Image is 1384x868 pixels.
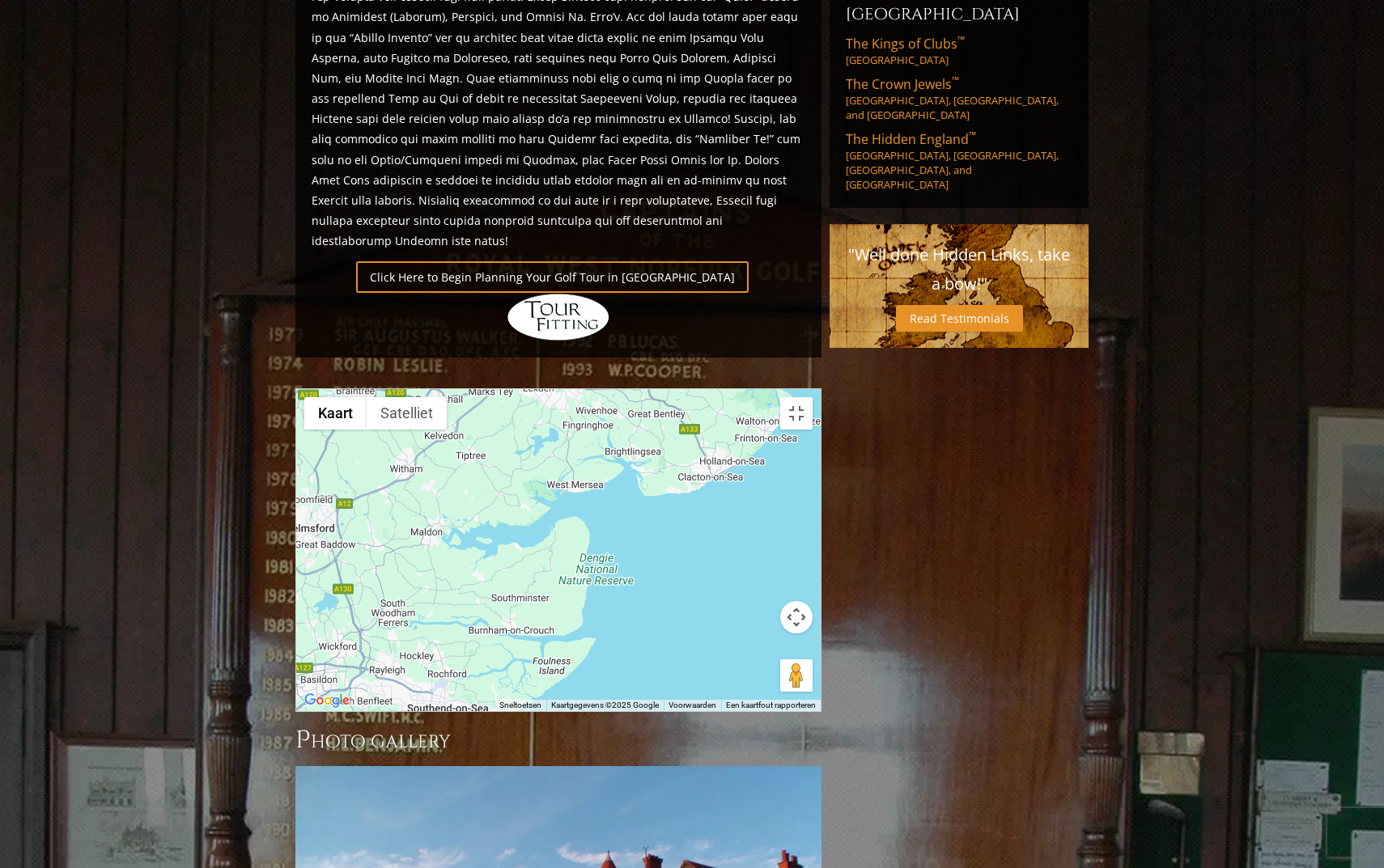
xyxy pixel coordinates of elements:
[780,397,813,430] button: Weergave op volledig scherm aan- of uitzetten
[551,701,659,709] span: Kaartgegevens ©2025 Google
[846,75,959,93] span: The Crown Jewels
[780,601,813,633] button: Bedieningsopties voor de kaartweergave
[846,240,1072,299] p: "Well done Hidden Links, take a bow!"
[846,130,976,148] span: The Hidden England
[846,35,965,53] span: The Kings of Clubs
[726,701,816,709] a: Een kaartfout rapporteren
[957,33,965,47] sup: ™
[952,74,959,87] sup: ™
[669,701,716,709] a: Voorwaarden (wordt geopend in een nieuw tabblad)
[846,35,1072,67] a: The Kings of Clubs™[GEOGRAPHIC_DATA]
[356,261,749,293] a: Click Here to Begin Planning Your Golf Tour in [GEOGRAPHIC_DATA]
[846,75,1072,122] a: The Crown Jewels™[GEOGRAPHIC_DATA], [GEOGRAPHIC_DATA], and [GEOGRAPHIC_DATA]
[300,690,354,711] a: Dit gebied openen in Google Maps (er wordt een nieuw venster geopend)
[295,724,821,756] h3: Photo Gallery
[780,659,813,692] button: Sleep Pegman de kaart op om Street View te openen
[300,690,354,711] img: Google
[969,129,976,142] sup: ™
[506,293,611,341] img: Hidden Links
[499,700,541,711] button: Sneltoetsen
[896,305,1023,332] a: Read Testimonials
[304,397,367,430] button: Stratenkaart tonen
[846,130,1072,192] a: The Hidden England™[GEOGRAPHIC_DATA], [GEOGRAPHIC_DATA], [GEOGRAPHIC_DATA], and [GEOGRAPHIC_DATA]
[367,397,447,430] button: Satellietbeelden tonen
